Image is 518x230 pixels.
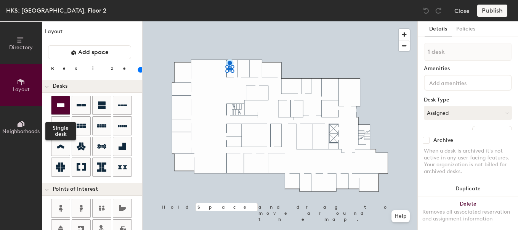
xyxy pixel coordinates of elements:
div: Removes all associated reservation and assignment information [422,209,513,222]
div: HKS: [GEOGRAPHIC_DATA], Floor 2 [6,6,106,15]
button: Close [454,5,470,17]
div: Desks [424,129,438,135]
button: Policies [452,21,480,37]
span: Desks [53,83,67,89]
button: Assigned [424,106,512,120]
button: Add space [48,45,131,59]
div: Amenities [424,66,512,72]
div: When a desk is archived it's not active in any user-facing features. Your organization is not bil... [424,148,512,175]
input: Add amenities [428,78,496,87]
button: Duplicate [418,181,518,196]
button: Details [425,21,452,37]
span: Points of Interest [53,186,98,192]
div: Resize [51,65,135,71]
div: Desk Type [424,97,512,103]
button: DeleteRemoves all associated reservation and assignment information [418,196,518,230]
span: Neighborhoods [2,128,40,135]
span: Directory [9,44,33,51]
span: Add space [78,48,109,56]
button: Create group [472,126,512,139]
img: Redo [435,7,442,14]
span: Layout [13,86,30,93]
button: Single desk [51,96,70,115]
img: Undo [422,7,430,14]
div: Archive [433,137,453,143]
h1: Layout [42,27,142,39]
button: Help [391,210,410,222]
